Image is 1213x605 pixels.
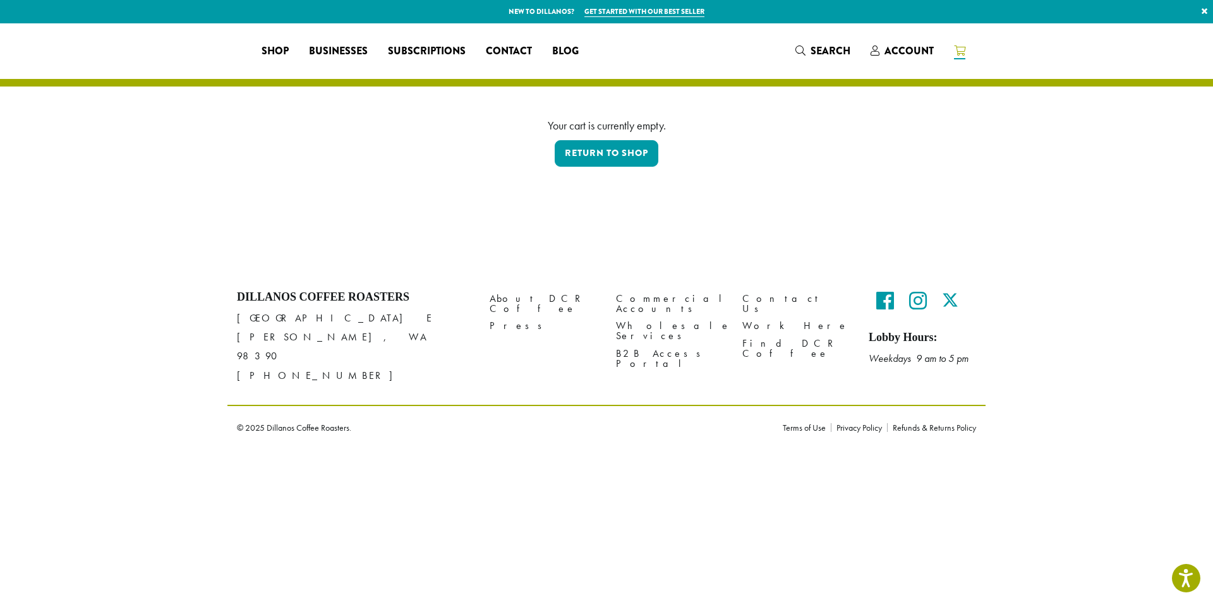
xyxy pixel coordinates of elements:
a: Terms of Use [783,423,831,432]
span: Subscriptions [388,44,466,59]
a: Press [490,318,597,335]
a: Wholesale Services [616,318,723,345]
span: Contact [486,44,532,59]
h4: Dillanos Coffee Roasters [237,291,471,304]
a: B2B Access Portal [616,345,723,372]
a: Commercial Accounts [616,291,723,318]
a: Find DCR Coffee [742,335,850,362]
span: Businesses [309,44,368,59]
div: Your cart is currently empty. [246,117,967,134]
a: Contact Us [742,291,850,318]
a: Get started with our best seller [584,6,704,17]
a: About DCR Coffee [490,291,597,318]
em: Weekdays 9 am to 5 pm [869,352,969,365]
span: Search [811,44,850,58]
a: Shop [251,41,299,61]
span: Blog [552,44,579,59]
p: © 2025 Dillanos Coffee Roasters. [237,423,764,432]
a: Work Here [742,318,850,335]
a: Return to shop [555,140,658,167]
p: [GEOGRAPHIC_DATA] E [PERSON_NAME], WA 98390 [PHONE_NUMBER] [237,309,471,385]
a: Search [785,40,860,61]
h5: Lobby Hours: [869,331,976,345]
a: Privacy Policy [831,423,887,432]
span: Account [884,44,934,58]
a: Refunds & Returns Policy [887,423,976,432]
span: Shop [262,44,289,59]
